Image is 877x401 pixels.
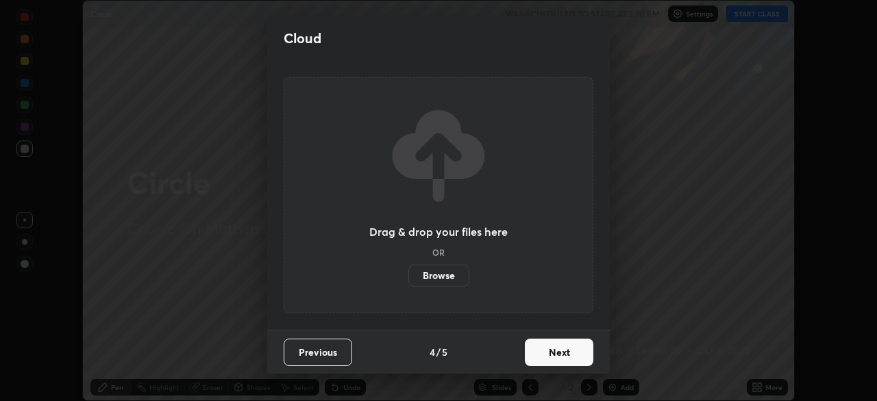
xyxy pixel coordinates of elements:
[436,345,441,359] h4: /
[284,29,321,47] h2: Cloud
[369,226,508,237] h3: Drag & drop your files here
[284,339,352,366] button: Previous
[442,345,447,359] h4: 5
[525,339,593,366] button: Next
[432,248,445,256] h5: OR
[430,345,435,359] h4: 4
